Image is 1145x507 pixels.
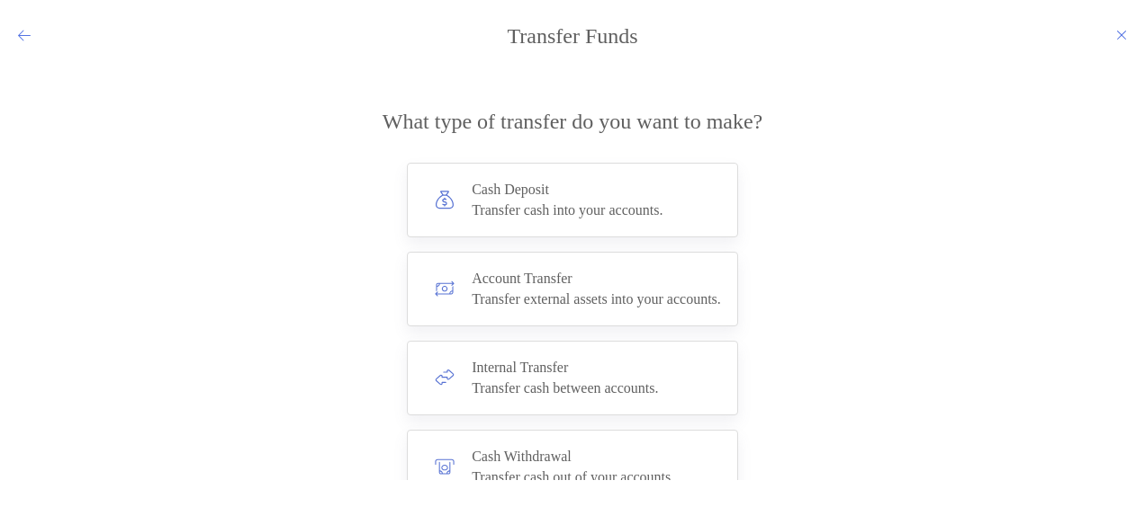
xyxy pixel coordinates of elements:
[435,190,455,209] img: button icon
[472,380,658,396] div: Transfer cash between accounts.
[472,469,674,485] div: Transfer cash out of your accounts.
[383,110,763,134] h4: What type of transfer do you want to make?
[435,279,455,298] img: button icon
[472,202,663,218] div: Transfer cash into your accounts.
[472,449,674,465] h4: Cash Withdrawal
[472,360,658,376] h4: Internal Transfer
[435,368,455,387] img: button icon
[472,271,721,287] h4: Account Transfer
[435,457,455,476] img: button icon
[472,182,663,198] h4: Cash Deposit
[472,291,721,307] div: Transfer external assets into your accounts.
